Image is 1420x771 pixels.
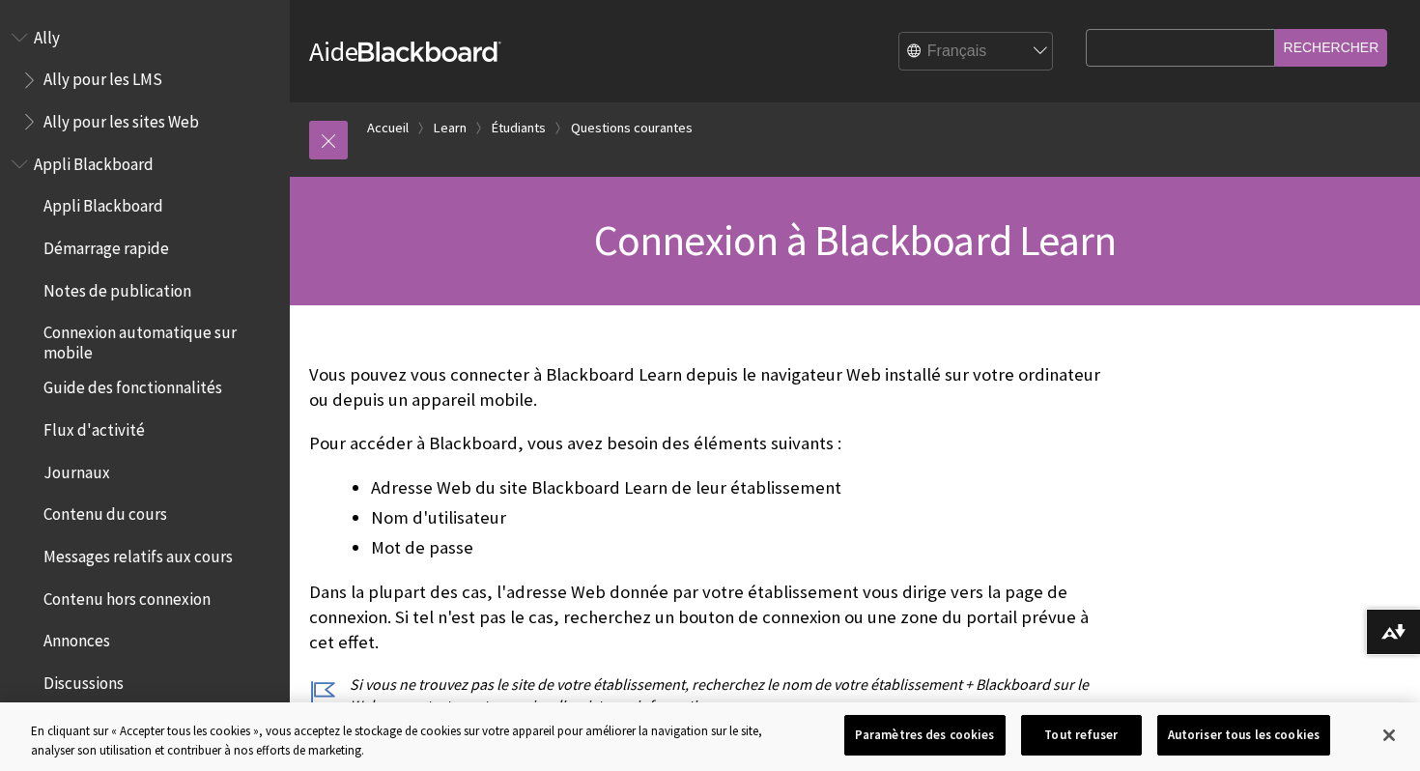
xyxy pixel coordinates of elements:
[43,64,162,90] span: Ally pour les LMS
[1275,29,1388,67] input: Rechercher
[571,116,693,140] a: Questions courantes
[434,116,467,140] a: Learn
[899,33,1054,71] select: Site Language Selector
[594,214,1117,267] span: Connexion à Blackboard Learn
[371,534,1115,561] li: Mot de passe
[43,372,222,398] span: Guide des fonctionnalités
[309,673,1115,717] p: Si vous ne trouvez pas le site de votre établissement, recherchez le nom de votre établissement +...
[43,274,191,300] span: Notes de publication
[371,504,1115,531] li: Nom d'utilisateur
[43,667,124,693] span: Discussions
[43,499,167,525] span: Contenu du cours
[43,540,233,566] span: Messages relatifs aux cours
[34,21,60,47] span: Ally
[43,190,163,216] span: Appli Blackboard
[31,722,781,759] div: En cliquant sur « Accepter tous les cookies », vous acceptez le stockage de cookies sur votre app...
[309,34,501,69] a: AideBlackboard
[43,583,211,609] span: Contenu hors connexion
[1157,715,1330,756] button: Autoriser tous les cookies
[34,148,154,174] span: Appli Blackboard
[43,232,169,258] span: Démarrage rapide
[43,105,199,131] span: Ally pour les sites Web
[492,116,546,140] a: Étudiants
[309,362,1115,413] p: Vous pouvez vous connecter à Blackboard Learn depuis le navigateur Web installé sur votre ordinat...
[367,116,409,140] a: Accueil
[371,474,1115,501] li: Adresse Web du site Blackboard Learn de leur établissement
[43,317,276,362] span: Connexion automatique sur mobile
[12,21,278,138] nav: Book outline for Anthology Ally Help
[1368,714,1410,757] button: Fermer
[309,431,1115,456] p: Pour accéder à Blackboard, vous avez besoin des éléments suivants :
[1021,715,1142,756] button: Tout refuser
[309,580,1115,656] p: Dans la plupart des cas, l'adresse Web donnée par votre établissement vous dirige vers la page de...
[43,625,110,651] span: Annonces
[43,414,145,440] span: Flux d'activité
[844,715,1006,756] button: Paramètres des cookies
[358,42,501,62] strong: Blackboard
[43,456,110,482] span: Journaux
